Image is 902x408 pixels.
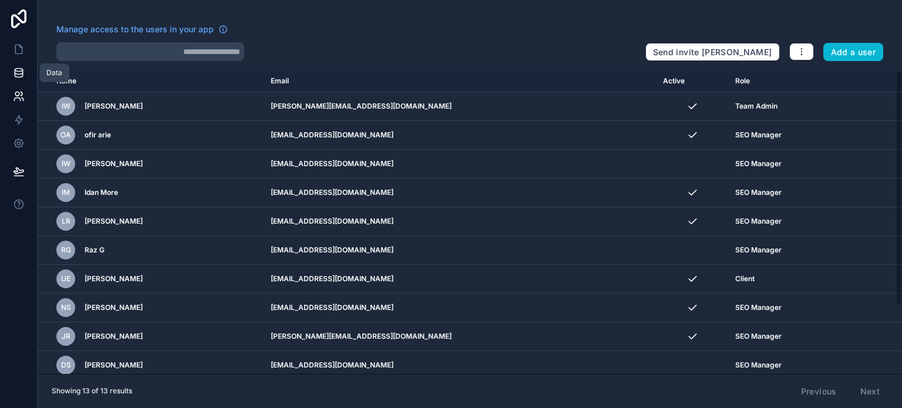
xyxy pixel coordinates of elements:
span: [PERSON_NAME] [85,332,143,341]
th: Email [264,70,657,92]
td: [EMAIL_ADDRESS][DOMAIN_NAME] [264,265,657,294]
span: IM [62,188,70,197]
a: Manage access to the users in your app [56,23,228,35]
span: [PERSON_NAME] [85,303,143,312]
span: SEO Manager [735,159,782,168]
span: Team Admin [735,102,778,111]
span: SEO Manager [735,332,782,341]
span: lr [62,217,70,226]
span: SEO Manager [735,303,782,312]
span: ue [61,274,70,284]
span: ofir arie [85,130,111,140]
td: [EMAIL_ADDRESS][DOMAIN_NAME] [264,207,657,236]
span: nS [61,303,71,312]
td: [PERSON_NAME][EMAIL_ADDRESS][DOMAIN_NAME] [264,92,657,121]
span: SEO Manager [735,245,782,255]
span: Manage access to the users in your app [56,23,214,35]
button: Add a user [823,43,884,62]
span: SEO Manager [735,217,782,226]
td: [EMAIL_ADDRESS][DOMAIN_NAME] [264,121,657,150]
td: [EMAIL_ADDRESS][DOMAIN_NAME] [264,236,657,265]
span: Client [735,274,755,284]
span: SEO Manager [735,360,782,370]
span: JR [62,332,70,341]
span: Idan More [85,188,118,197]
div: scrollable content [38,70,902,374]
span: RG [61,245,71,255]
td: [PERSON_NAME][EMAIL_ADDRESS][DOMAIN_NAME] [264,322,657,351]
span: SEO Manager [735,130,782,140]
span: DS [61,360,71,370]
th: Name [38,70,264,92]
td: [EMAIL_ADDRESS][DOMAIN_NAME] [264,150,657,178]
td: [EMAIL_ADDRESS][DOMAIN_NAME] [264,294,657,322]
span: Raz G [85,245,105,255]
span: [PERSON_NAME] [85,217,143,226]
span: oa [60,130,71,140]
button: Send invite [PERSON_NAME] [645,43,780,62]
td: [EMAIL_ADDRESS][DOMAIN_NAME] [264,178,657,207]
span: [PERSON_NAME] [85,102,143,111]
th: Role [728,70,850,92]
span: SEO Manager [735,188,782,197]
th: Active [656,70,728,92]
span: Showing 13 of 13 results [52,386,132,396]
span: iw [62,159,70,168]
div: Data [46,68,62,77]
td: [EMAIL_ADDRESS][DOMAIN_NAME] [264,351,657,380]
span: [PERSON_NAME] [85,360,143,370]
span: [PERSON_NAME] [85,159,143,168]
span: [PERSON_NAME] [85,274,143,284]
span: iw [62,102,70,111]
